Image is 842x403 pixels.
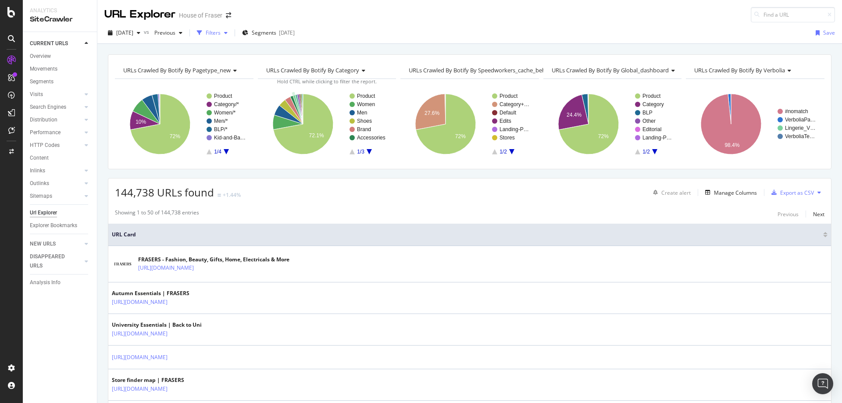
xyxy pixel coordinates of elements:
text: Men/* [214,118,228,124]
span: URLs Crawled By Botify By category [266,66,359,74]
a: Explorer Bookmarks [30,221,91,230]
div: Sitemaps [30,192,52,201]
span: URLs Crawled By Botify By speedworkers_cache_behaviors [409,66,561,74]
button: Next [813,209,824,219]
div: CURRENT URLS [30,39,68,48]
a: Search Engines [30,103,82,112]
text: Category/* [214,101,239,107]
text: BLP/* [214,126,228,132]
div: Movements [30,64,57,74]
div: Autumn Essentials | FRASERS [112,289,206,297]
a: Distribution [30,115,82,125]
div: Distribution [30,115,57,125]
span: vs [144,28,151,36]
text: 27.6% [425,110,439,116]
text: Women [357,101,375,107]
button: Save [812,26,835,40]
svg: A chart. [258,86,395,162]
svg: A chart. [543,86,681,162]
a: Outlinks [30,179,82,188]
img: Equal [218,194,221,196]
text: 1/4 [214,149,221,155]
div: Url Explorer [30,208,57,218]
button: Previous [151,26,186,40]
text: 1/3 [357,149,364,155]
span: URLs Crawled By Botify By global_dashboard [552,66,669,74]
input: Find a URL [751,7,835,22]
div: Analysis Info [30,278,61,287]
text: 72.1% [309,132,324,139]
text: Product [642,93,661,99]
text: #nomatch [785,108,808,114]
div: Filters [206,29,221,36]
div: Overview [30,52,51,61]
div: Next [813,210,824,218]
button: Export as CSV [768,185,814,200]
text: VerboliaTe… [785,133,815,139]
div: Search Engines [30,103,66,112]
text: Product [499,93,518,99]
text: Product [214,93,232,99]
div: A chart. [400,86,538,162]
a: Url Explorer [30,208,91,218]
span: URLs Crawled By Botify By pagetype_new [123,66,231,74]
text: BLP [642,110,653,116]
a: Overview [30,52,91,61]
text: 72% [455,133,466,139]
a: Sitemaps [30,192,82,201]
text: Editorial [642,126,661,132]
div: Save [823,29,835,36]
h4: URLs Crawled By Botify By global_dashboard [550,63,682,77]
div: Manage Columns [714,189,757,196]
div: Previous [778,210,799,218]
text: Product [357,93,375,99]
a: [URL][DOMAIN_NAME] [112,298,168,307]
div: HTTP Codes [30,141,60,150]
text: 72% [170,133,180,139]
div: DISAPPEARED URLS [30,252,74,271]
a: CURRENT URLS [30,39,82,48]
div: Export as CSV [780,189,814,196]
svg: A chart. [115,86,252,162]
span: Previous [151,29,175,36]
div: URL Explorer [104,7,175,22]
div: Open Intercom Messenger [812,373,833,394]
a: Inlinks [30,166,82,175]
text: 24.4% [567,112,582,118]
div: Store finder map | FRASERS [112,376,206,384]
button: Segments[DATE] [239,26,298,40]
text: Lingerie_V… [785,125,815,131]
svg: A chart. [686,86,823,162]
a: DISAPPEARED URLS [30,252,82,271]
text: Edits [499,118,511,124]
text: Shoes [357,118,372,124]
span: URLs Crawled By Botify By verbolia [694,66,785,74]
text: 98.4% [725,142,740,148]
div: SiteCrawler [30,14,90,25]
div: Create alert [661,189,691,196]
div: Content [30,153,49,163]
div: arrow-right-arrow-left [226,12,231,18]
a: Performance [30,128,82,137]
text: Women/* [214,110,235,116]
a: Visits [30,90,82,99]
div: University Essentials | Back to Uni [112,321,206,329]
div: Segments [30,77,54,86]
div: Analytics [30,7,90,14]
text: 72% [598,133,609,139]
text: Accessories [357,135,385,141]
div: House of Fraser [179,11,222,20]
div: Inlinks [30,166,45,175]
div: Outlinks [30,179,49,188]
h4: URLs Crawled By Botify By category [264,63,389,77]
h4: URLs Crawled By Botify By verbolia [692,63,817,77]
h4: URLs Crawled By Botify By speedworkers_cache_behaviors [407,63,574,77]
a: Movements [30,64,91,74]
button: Manage Columns [702,187,757,198]
a: HTTP Codes [30,141,82,150]
a: [URL][DOMAIN_NAME] [112,353,168,362]
text: 1/2 [642,149,650,155]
